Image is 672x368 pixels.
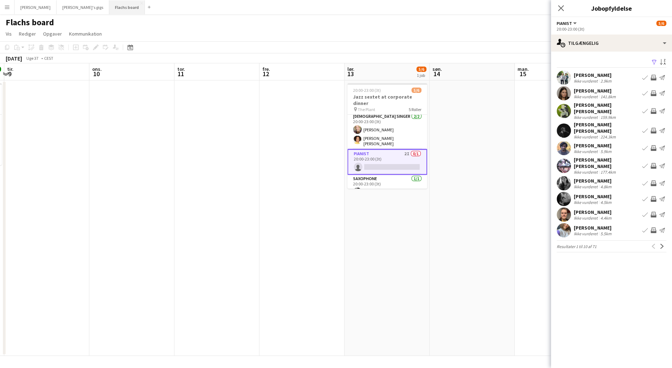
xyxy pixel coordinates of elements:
[358,107,375,112] span: The Plant
[432,66,442,72] span: søn.
[599,94,617,99] div: 141.8km
[6,17,54,28] h1: Flachs board
[6,31,12,37] span: Vis
[411,88,421,93] span: 5/6
[416,67,426,72] span: 5/6
[347,149,427,175] app-card-role: Pianist2I0/120:00-23:00 (3t)
[92,66,102,72] span: ons.
[431,70,442,78] span: 14
[19,31,36,37] span: Rediger
[574,134,599,140] div: Ikke vurderet
[557,26,666,32] div: 20:00-23:00 (3t)
[69,31,102,37] span: Kommunikation
[599,78,613,84] div: 2.9km
[346,70,355,78] span: 13
[347,83,427,189] app-job-card: 20:00-23:00 (3t)5/6Jazz sextet at corporate dinner The Plant5 Roller[PERSON_NAME]Drummer1/120:00-...
[57,0,109,14] button: [PERSON_NAME]'s gigs
[574,121,639,134] div: [PERSON_NAME] [PERSON_NAME]
[262,66,270,72] span: fre.
[599,134,617,140] div: 224.3km
[599,184,613,189] div: 4.8km
[23,56,41,61] span: Uge 37
[599,231,613,236] div: 5.5km
[6,70,14,78] span: 9
[176,70,185,78] span: 11
[66,29,105,38] a: Kommunikation
[557,21,572,26] span: Pianist
[551,4,672,13] h3: Jobopfyldelse
[557,21,578,26] button: Pianist
[574,149,599,154] div: Ikke vurderet
[347,175,427,199] app-card-role: Saxophone1/120:00-23:00 (3t)
[43,31,62,37] span: Opgaver
[574,157,639,169] div: [PERSON_NAME] [PERSON_NAME]
[656,21,666,26] span: 5/6
[551,35,672,52] div: Tilgængelig
[347,66,355,72] span: lør.
[557,244,597,249] span: Resultater 1 til 10 af 71
[109,0,145,14] button: Flachs board
[574,94,599,99] div: Ikke vurderet
[599,169,617,175] div: 177.4km
[574,142,613,149] div: [PERSON_NAME]
[15,0,57,14] button: [PERSON_NAME]
[574,184,599,189] div: Ikke vurderet
[40,29,65,38] a: Opgaver
[599,115,617,120] div: 159.9km
[574,78,599,84] div: Ikke vurderet
[347,94,427,106] h3: Jazz sextet at corporate dinner
[177,66,185,72] span: tor.
[7,66,14,72] span: tir.
[574,193,613,200] div: [PERSON_NAME]
[516,70,529,78] span: 15
[574,215,599,221] div: Ikke vurderet
[574,225,613,231] div: [PERSON_NAME]
[574,72,613,78] div: [PERSON_NAME]
[44,56,53,61] div: CEST
[91,70,102,78] span: 10
[574,178,613,184] div: [PERSON_NAME]
[574,200,599,205] div: Ikke vurderet
[3,29,15,38] a: Vis
[261,70,270,78] span: 12
[6,55,22,62] div: [DATE]
[518,66,529,72] span: man.
[574,88,617,94] div: [PERSON_NAME]
[599,215,613,221] div: 4.4km
[347,112,427,149] app-card-role: [DEMOGRAPHIC_DATA] Singer2/220:00-23:00 (3t)[PERSON_NAME][PERSON_NAME] [PERSON_NAME]
[353,88,381,93] span: 20:00-23:00 (3t)
[16,29,39,38] a: Rediger
[574,115,599,120] div: Ikke vurderet
[599,200,613,205] div: 4.5km
[417,73,426,78] div: 1 job
[574,209,613,215] div: [PERSON_NAME]
[574,169,599,175] div: Ikke vurderet
[574,102,639,115] div: [PERSON_NAME] [PERSON_NAME]
[574,231,599,236] div: Ikke vurderet
[599,149,613,154] div: 5.9km
[409,107,421,112] span: 5 Roller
